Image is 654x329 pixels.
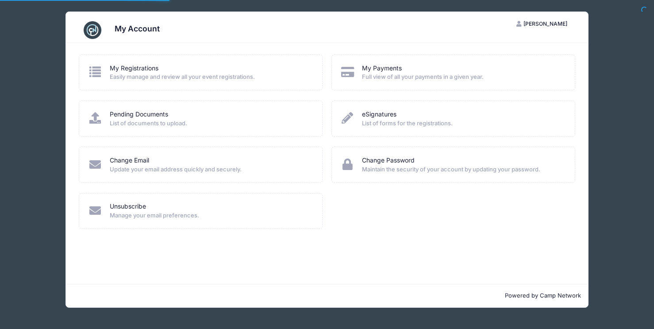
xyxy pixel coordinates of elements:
[110,211,311,220] span: Manage your email preferences.
[110,156,149,165] a: Change Email
[110,73,311,81] span: Easily manage and review all your event registrations.
[523,20,567,27] span: [PERSON_NAME]
[73,291,581,300] p: Powered by Camp Network
[110,202,146,211] a: Unsubscribe
[362,110,396,119] a: eSignatures
[84,21,101,39] img: CampNetwork
[362,64,402,73] a: My Payments
[110,64,158,73] a: My Registrations
[362,165,563,174] span: Maintain the security of your account by updating your password.
[115,24,160,33] h3: My Account
[509,16,575,31] button: [PERSON_NAME]
[110,119,311,128] span: List of documents to upload.
[362,156,415,165] a: Change Password
[362,73,563,81] span: Full view of all your payments in a given year.
[110,110,168,119] a: Pending Documents
[362,119,563,128] span: List of forms for the registrations.
[110,165,311,174] span: Update your email address quickly and securely.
